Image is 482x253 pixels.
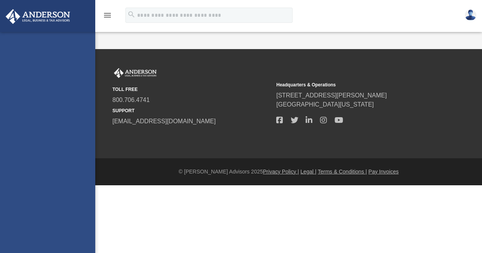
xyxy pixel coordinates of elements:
a: Terms & Conditions | [318,169,367,175]
small: TOLL FREE [112,86,271,93]
div: © [PERSON_NAME] Advisors 2025 [95,168,482,176]
a: 800.706.4741 [112,97,150,103]
a: Legal | [301,169,317,175]
small: Headquarters & Operations [276,81,435,88]
i: search [127,10,136,19]
a: [STREET_ADDRESS][PERSON_NAME] [276,92,387,99]
a: Privacy Policy | [263,169,299,175]
img: Anderson Advisors Platinum Portal [3,9,72,24]
img: Anderson Advisors Platinum Portal [112,68,158,78]
small: SUPPORT [112,107,271,114]
i: menu [103,11,112,20]
a: menu [103,14,112,20]
a: [EMAIL_ADDRESS][DOMAIN_NAME] [112,118,216,124]
a: Pay Invoices [368,169,399,175]
a: [GEOGRAPHIC_DATA][US_STATE] [276,101,374,108]
img: User Pic [465,10,476,21]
